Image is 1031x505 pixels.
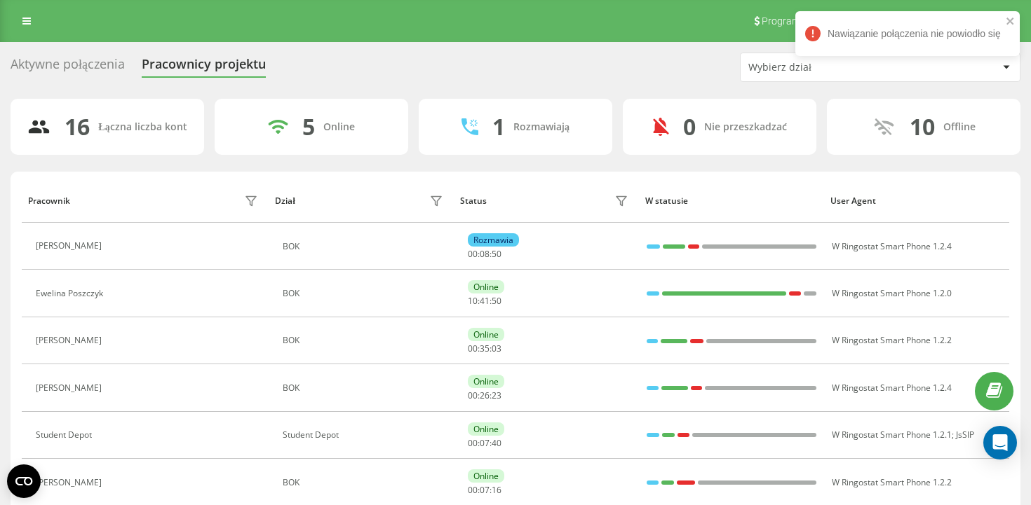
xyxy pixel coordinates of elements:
div: Student Depot [36,430,95,440]
div: Student Depot [283,430,446,440]
div: BOK [283,383,446,393]
span: 16 [492,484,501,496]
div: Online [468,422,504,436]
span: W Ringostat Smart Phone 1.2.4 [832,382,952,394]
span: 26 [480,389,490,401]
div: Aktywne połączenia [11,57,125,78]
div: [PERSON_NAME] [36,335,105,345]
span: W Ringostat Smart Phone 1.2.0 [832,287,952,299]
div: Online [468,328,504,341]
span: 23 [492,389,501,401]
div: Online [468,469,504,483]
span: 41 [480,295,490,307]
div: BOK [283,335,446,345]
div: : : [468,344,501,354]
span: 50 [492,248,501,260]
div: BOK [283,289,446,298]
div: 1 [492,113,505,140]
span: W Ringostat Smart Phone 1.2.2 [832,476,952,488]
button: Open CMP widget [7,464,41,498]
div: Rozmawiają [513,121,570,133]
div: User Agent [830,196,1002,206]
div: Online [468,280,504,293]
span: Program poleceń [762,15,836,27]
button: close [1006,15,1016,29]
div: 5 [302,113,315,140]
div: Online [323,121,355,133]
span: 00 [468,343,478,354]
div: Pracownicy projektu [142,57,266,78]
span: 07 [480,484,490,496]
span: 08 [480,248,490,260]
div: Wybierz dział [748,62,916,74]
span: W Ringostat Smart Phone 1.2.1 [832,429,952,441]
div: Offline [943,121,976,133]
span: 00 [468,437,478,449]
span: 35 [480,343,490,354]
div: Rozmawia [468,233,519,247]
div: BOK [283,478,446,487]
div: [PERSON_NAME] [36,478,105,487]
span: JsSIP [956,429,974,441]
div: : : [468,391,501,401]
span: 10 [468,295,478,307]
div: W statusie [645,196,817,206]
div: Open Intercom Messenger [983,426,1017,459]
div: : : [468,485,501,495]
span: 07 [480,437,490,449]
div: Nie przeszkadzać [704,121,787,133]
div: Pracownik [28,196,70,206]
div: 10 [910,113,935,140]
div: 16 [65,113,90,140]
div: BOK [283,242,446,251]
div: 0 [683,113,696,140]
div: Dział [275,196,295,206]
div: Nawiązanie połączenia nie powiodło się [795,11,1020,56]
div: Online [468,375,504,388]
span: 00 [468,389,478,401]
span: 00 [468,484,478,496]
div: Ewelina Poszczyk [36,289,107,298]
div: Status [460,196,487,206]
span: 00 [468,248,478,260]
div: Łączna liczba kont [98,121,187,133]
span: 40 [492,437,501,449]
div: [PERSON_NAME] [36,383,105,393]
span: 50 [492,295,501,307]
span: W Ringostat Smart Phone 1.2.2 [832,334,952,346]
span: W Ringostat Smart Phone 1.2.4 [832,240,952,252]
div: [PERSON_NAME] [36,241,105,251]
span: 03 [492,343,501,354]
div: : : [468,438,501,448]
div: : : [468,249,501,259]
div: : : [468,296,501,306]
